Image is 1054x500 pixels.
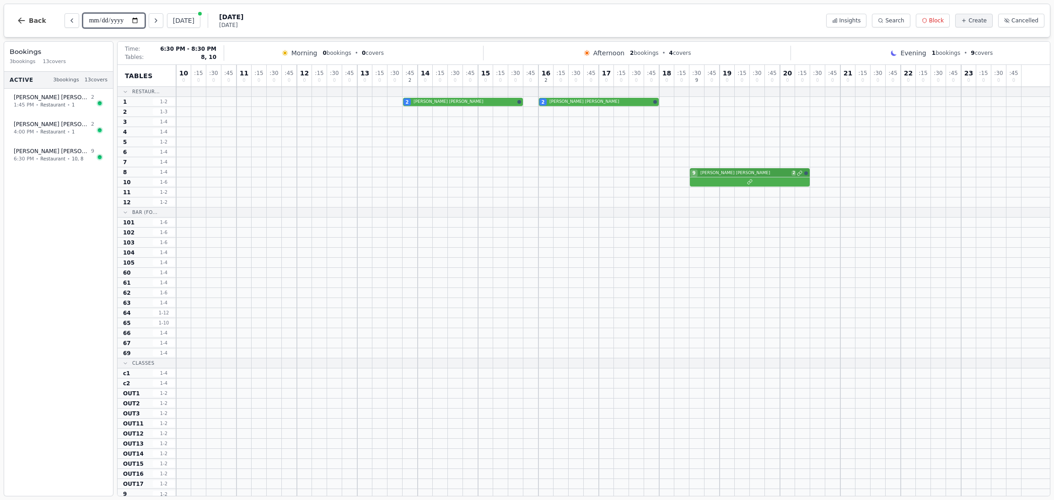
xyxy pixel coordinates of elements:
button: Cancelled [998,14,1044,27]
span: : 45 [526,70,535,76]
button: [PERSON_NAME] [PERSON_NAME]24:00 PM•Restaurant•1 [8,116,109,141]
span: 4 [123,128,127,136]
span: 0 [892,78,894,83]
span: 0 [303,78,306,83]
span: 3 [123,118,127,126]
span: 1 - 6 [153,219,175,226]
span: Block [929,17,944,24]
span: 1 - 2 [153,189,175,196]
span: bookings [932,49,960,57]
span: 16 [542,70,550,76]
span: 1 - 4 [153,169,175,176]
span: 65 [123,319,131,327]
span: : 45 [647,70,656,76]
span: 0 [635,78,638,83]
span: 0 [967,78,970,83]
span: Search [885,17,904,24]
span: 2 [406,99,409,106]
span: 1 [72,101,75,108]
span: 13 covers [43,58,66,66]
span: : 15 [677,70,686,76]
span: 1 - 2 [153,420,175,427]
span: 66 [123,330,131,337]
span: 1 [123,98,127,106]
span: : 15 [919,70,927,76]
span: 1 - 2 [153,138,175,145]
span: 1 - 4 [153,269,175,276]
span: 0 [242,78,245,83]
span: 1 - 6 [153,289,175,296]
span: 1 - 2 [153,480,175,487]
button: Create [955,14,993,27]
span: 2 [91,94,94,101]
span: 1 - 4 [153,370,175,377]
span: 0 [318,78,321,83]
span: 12 [300,70,309,76]
span: 3 bookings [10,58,36,66]
span: : 30 [451,70,459,76]
span: 1 - 2 [153,98,175,105]
span: : 15 [254,70,263,76]
span: 1 - 4 [153,149,175,155]
span: Restaurant [40,128,65,135]
span: c2 [123,380,130,387]
span: 2 [544,78,547,83]
span: 0 [846,78,849,83]
span: 0 [348,78,351,83]
h3: Bookings [10,47,108,56]
span: Restaurant [40,155,65,162]
span: 13 covers [85,76,108,84]
span: 0 [756,78,758,83]
span: [PERSON_NAME] [PERSON_NAME] [549,99,651,105]
span: 2 [91,121,94,128]
span: 0 [620,78,623,83]
span: 1 - 2 [153,430,175,437]
span: 0 [816,78,819,83]
span: 0 [771,78,774,83]
span: 1 - 2 [153,400,175,407]
span: : 45 [586,70,595,76]
span: OUT2 [123,400,140,407]
span: : 30 [269,70,278,76]
span: 2 [409,78,411,83]
span: : 45 [888,70,897,76]
span: : 45 [285,70,293,76]
span: 1 - 4 [153,350,175,356]
span: [PERSON_NAME] [PERSON_NAME] [14,121,89,128]
span: Classes [132,360,155,367]
span: 0 [258,78,260,83]
span: 0 [227,78,230,83]
span: 67 [123,340,131,347]
span: 0 [741,78,743,83]
span: : 30 [994,70,1003,76]
span: Time: [125,45,140,53]
span: c1 [123,370,130,377]
span: 103 [123,239,134,246]
span: 0 [362,50,366,56]
span: 69 [123,350,131,357]
span: • [67,155,70,162]
span: [PERSON_NAME] [PERSON_NAME] [414,99,516,105]
span: 0 [363,78,366,83]
span: • [964,49,967,57]
span: OUT16 [123,470,144,478]
span: 18 [662,70,671,76]
span: OUT12 [123,430,144,437]
span: 14 [421,70,430,76]
span: 1 - 10 [153,319,175,326]
span: 5 [123,138,127,146]
span: • [36,155,38,162]
span: 6 [123,149,127,156]
span: 1 [72,128,75,135]
span: : 30 [209,70,218,76]
span: 17 [602,70,611,76]
span: 0 [559,78,562,83]
span: • [36,101,38,108]
button: Search [872,14,910,27]
span: 0 [937,78,940,83]
span: 1 [932,50,936,56]
span: : 45 [1009,70,1018,76]
span: 2 [630,50,634,56]
span: 1 - 4 [153,279,175,286]
span: [PERSON_NAME] [PERSON_NAME] [700,170,790,176]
